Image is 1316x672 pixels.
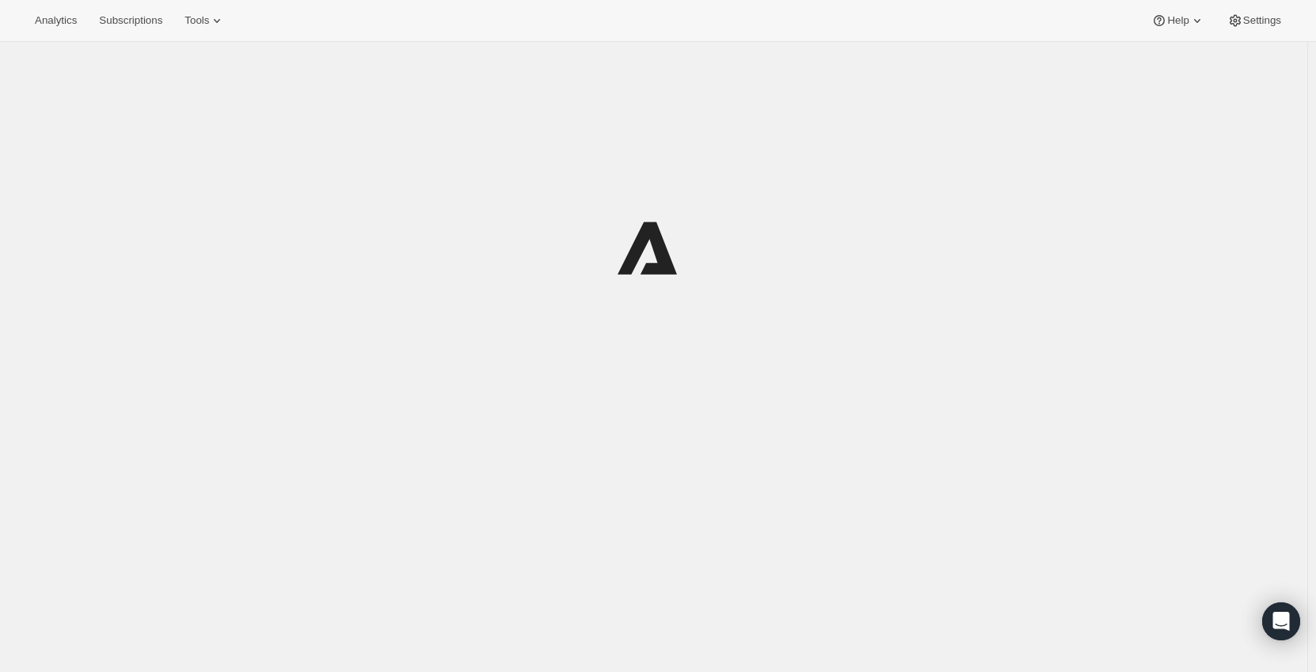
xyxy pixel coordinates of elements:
[1262,602,1300,640] div: Open Intercom Messenger
[175,9,234,32] button: Tools
[89,9,172,32] button: Subscriptions
[99,14,162,27] span: Subscriptions
[1243,14,1281,27] span: Settings
[25,9,86,32] button: Analytics
[1142,9,1214,32] button: Help
[1218,9,1291,32] button: Settings
[1167,14,1189,27] span: Help
[35,14,77,27] span: Analytics
[184,14,209,27] span: Tools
